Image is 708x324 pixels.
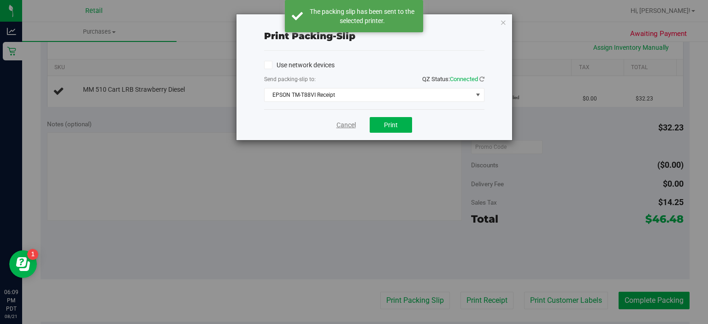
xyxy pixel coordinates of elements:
button: Print [370,117,412,133]
iframe: Resource center unread badge [27,249,38,260]
span: QZ Status: [422,76,484,82]
span: Print packing-slip [264,30,355,41]
label: Use network devices [264,60,335,70]
div: The packing slip has been sent to the selected printer. [308,7,416,25]
span: select [472,88,484,101]
a: Cancel [336,120,356,130]
iframe: Resource center [9,250,37,278]
label: Send packing-slip to: [264,75,316,83]
span: Print [384,121,398,129]
span: Connected [450,76,478,82]
span: EPSON TM-T88VI Receipt [265,88,472,101]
